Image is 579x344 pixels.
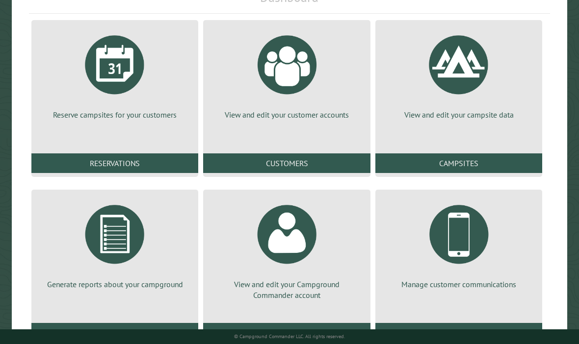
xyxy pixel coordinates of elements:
[387,279,530,290] p: Manage customer communications
[387,28,530,120] a: View and edit your campsite data
[43,109,186,120] p: Reserve campsites for your customers
[375,153,542,173] a: Campsites
[43,197,186,290] a: Generate reports about your campground
[203,323,370,343] a: Account
[387,197,530,290] a: Manage customer communications
[203,153,370,173] a: Customers
[387,109,530,120] p: View and edit your campsite data
[234,333,345,340] small: © Campground Commander LLC. All rights reserved.
[375,323,542,343] a: Communications
[43,279,186,290] p: Generate reports about your campground
[215,197,358,301] a: View and edit your Campground Commander account
[31,323,198,343] a: Reports
[215,28,358,120] a: View and edit your customer accounts
[43,28,186,120] a: Reserve campsites for your customers
[215,279,358,301] p: View and edit your Campground Commander account
[215,109,358,120] p: View and edit your customer accounts
[31,153,198,173] a: Reservations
